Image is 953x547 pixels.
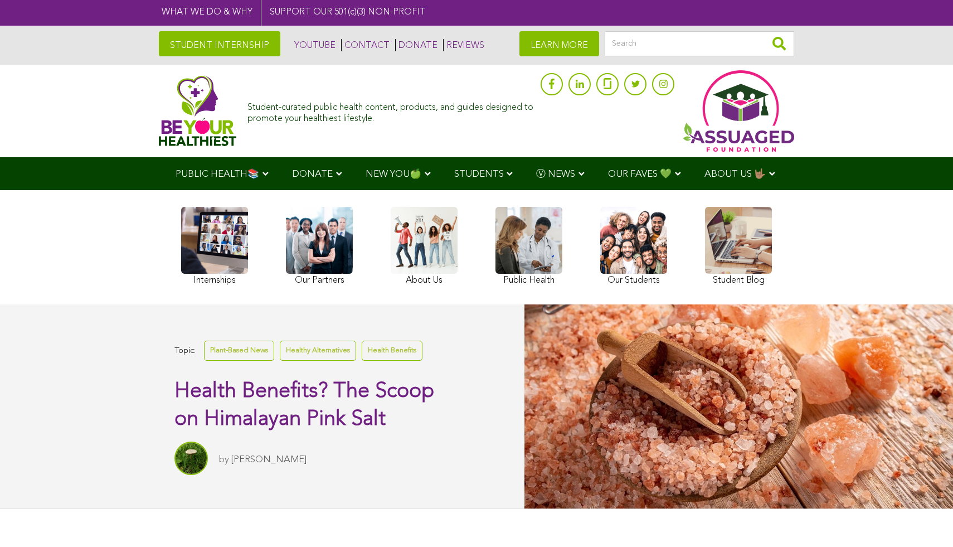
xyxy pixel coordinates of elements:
[897,493,953,547] iframe: Chat Widget
[362,341,422,360] a: Health Benefits
[608,170,672,179] span: OUR FAVES 💚
[231,455,307,464] a: [PERSON_NAME]
[454,170,504,179] span: STUDENTS
[683,70,794,152] img: Assuaged App
[604,78,611,89] img: glassdoor
[395,39,437,51] a: DONATE
[536,170,575,179] span: Ⓥ NEWS
[174,343,196,359] span: Topic:
[519,31,599,56] a: LEARN MORE
[341,39,390,51] a: CONTACT
[219,455,229,464] span: by
[176,170,259,179] span: PUBLIC HEALTH📚
[159,157,794,190] div: Navigation Menu
[204,341,274,360] a: Plant-Based News
[704,170,766,179] span: ABOUT US 🤟🏽
[174,442,208,475] img: Lydia Fox
[159,31,280,56] a: STUDENT INTERNSHIP
[291,39,336,51] a: YOUTUBE
[174,381,434,430] span: Health Benefits? The Scoop on Himalayan Pink Salt
[443,39,484,51] a: REVIEWS
[280,341,356,360] a: Healthy Alternatives
[292,170,333,179] span: DONATE
[159,75,236,146] img: Assuaged
[605,31,794,56] input: Search
[247,97,535,124] div: Student-curated public health content, products, and guides designed to promote your healthiest l...
[366,170,421,179] span: NEW YOU🍏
